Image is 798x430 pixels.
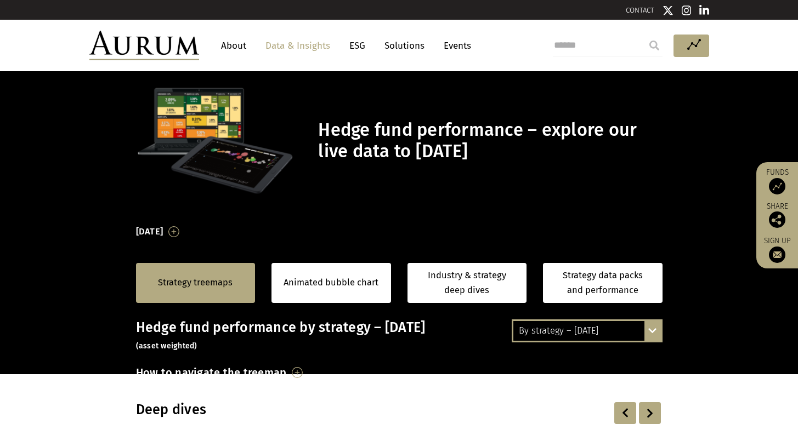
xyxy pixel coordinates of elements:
img: Aurum [89,31,199,60]
h1: Hedge fund performance – explore our live data to [DATE] [318,119,659,162]
input: Submit [643,35,665,56]
img: Sign up to our newsletter [769,246,785,263]
a: Sign up [762,236,793,263]
small: (asset weighted) [136,341,197,351]
div: By strategy – [DATE] [513,321,661,341]
h3: Deep dives [136,402,521,418]
a: Strategy treemaps [158,276,233,290]
a: Events [438,36,471,56]
a: Industry & strategy deep dives [408,263,527,303]
a: Strategy data packs and performance [543,263,663,303]
img: Access Funds [769,178,785,194]
a: Solutions [379,36,430,56]
h3: Hedge fund performance by strategy – [DATE] [136,319,663,352]
a: ESG [344,36,371,56]
img: Linkedin icon [699,5,709,16]
a: About [216,36,252,56]
img: Instagram icon [682,5,692,16]
div: Share [762,203,793,228]
h3: [DATE] [136,223,163,240]
h3: How to navigate the treemap [136,363,287,382]
a: Funds [762,168,793,194]
img: Share this post [769,211,785,228]
a: CONTACT [626,6,654,14]
a: Animated bubble chart [284,276,378,290]
img: Twitter icon [663,5,674,16]
a: Data & Insights [260,36,336,56]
